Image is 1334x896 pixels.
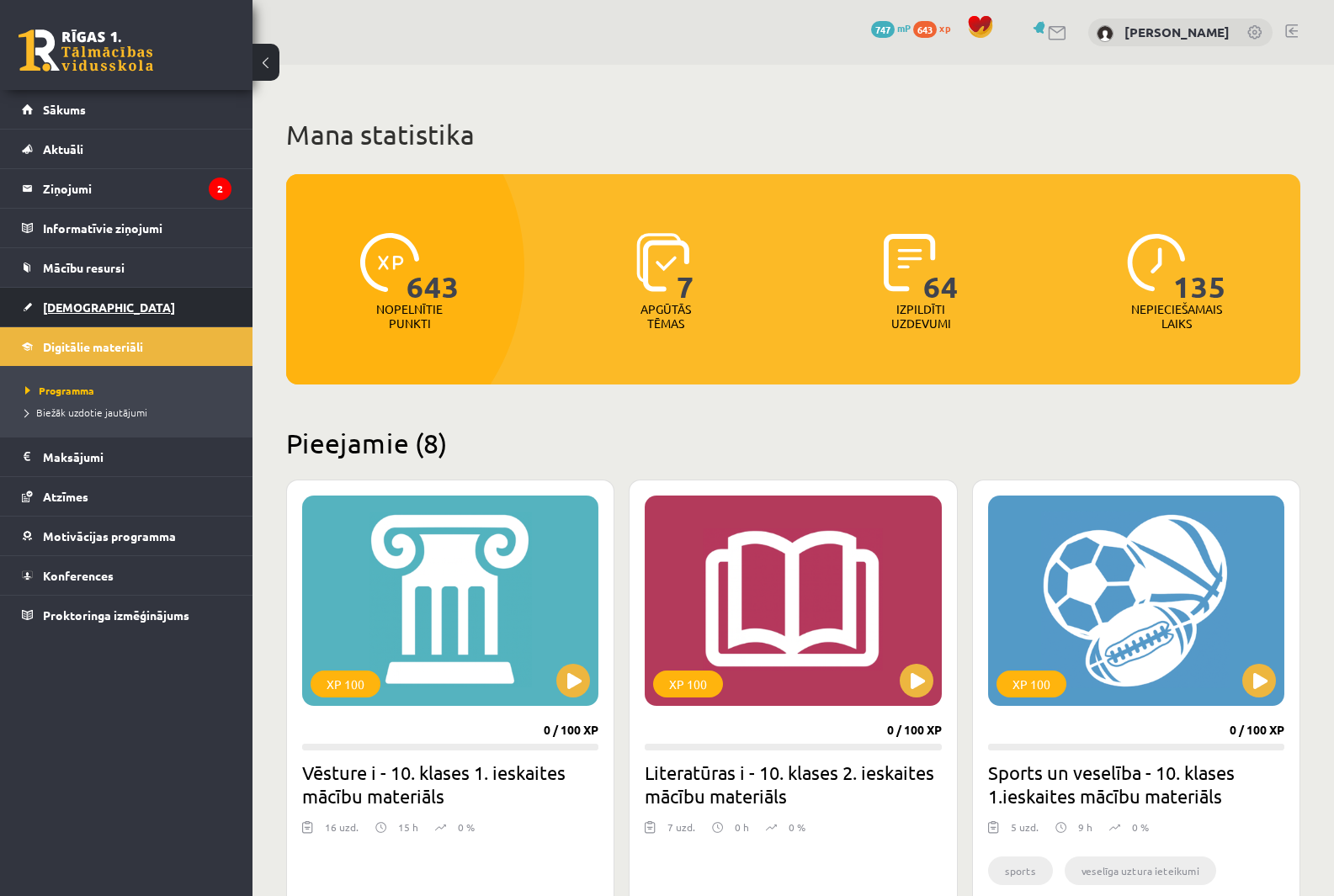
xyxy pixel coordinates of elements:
a: Motivācijas programma [22,517,231,555]
li: sports [988,856,1053,885]
legend: Informatīvie ziņojumi [43,209,231,247]
span: Proktoringa izmēģinājums [43,607,189,623]
div: XP 100 [311,671,380,697]
a: 747 mP [871,21,911,34]
a: Konferences [22,556,231,595]
span: Konferences [43,568,114,583]
a: Aktuāli [22,130,231,168]
a: Mācību resursi [22,248,231,287]
p: 9 h [1078,819,1092,835]
a: [PERSON_NAME] [1124,24,1230,40]
span: 643 [407,233,460,302]
span: 64 [923,233,959,302]
a: Biežāk uzdotie jautājumi [25,405,236,420]
img: icon-completed-tasks-ad58ae20a441b2904462921112bc710f1caf180af7a3daa7317a5a94f2d26646.svg [884,233,936,292]
span: Programma [25,384,94,397]
legend: Maksājumi [43,437,231,476]
h2: Literatūras i - 10. klases 2. ieskaites mācību materiāls [645,761,941,808]
div: 5 uzd. [1011,819,1039,845]
h2: Sports un veselība - 10. klases 1.ieskaites mācību materiāls [988,761,1284,808]
span: 135 [1173,233,1226,302]
span: xp [939,21,950,34]
p: 0 % [789,819,805,835]
img: icon-learned-topics-4a711ccc23c960034f471b6e78daf4a3bad4a20eaf4de84257b87e66633f6470.svg [636,233,689,292]
a: Proktoringa izmēģinājums [22,596,231,634]
img: icon-xp-0682a9bc20223a9ccc6f5883a126b849a74cddfe5390d2b41b4391c66f2066e7.svg [360,233,419,292]
span: 643 [913,21,937,38]
a: 643 xp [913,21,959,34]
span: 747 [871,21,895,38]
span: Sākums [43,102,86,117]
h2: Pieejamie (8) [286,427,1300,459]
p: Nopelnītie punkti [376,302,443,331]
span: Motivācijas programma [43,528,176,543]
span: Digitālie materiāli [43,339,143,354]
span: mP [897,21,911,34]
div: 7 uzd. [667,819,695,845]
div: 16 uzd. [325,819,359,845]
legend: Ziņojumi [43,169,231,208]
a: [DEMOGRAPHIC_DATA] [22,288,231,326]
h1: Mana statistika [286,118,1300,151]
img: icon-clock-7be60019b62300814b6bd22b8e044499b485619524d84068768e800edab66f18.svg [1127,233,1186,292]
span: Biežāk uzdotie jautājumi [25,406,147,419]
a: Informatīvie ziņojumi [22,209,231,247]
p: Izpildīti uzdevumi [888,302,954,331]
p: 0 % [1132,819,1149,835]
span: Atzīmes [43,489,88,504]
p: Nepieciešamais laiks [1131,302,1222,331]
p: Apgūtās tēmas [633,302,699,331]
p: 0 h [735,819,749,835]
a: Atzīmes [22,477,231,516]
a: Rīgas 1. Tālmācības vidusskola [19,29,153,72]
img: Deivids Gregors Zeile [1097,25,1113,42]
span: 7 [677,233,694,302]
div: XP 100 [997,671,1066,697]
a: Sākums [22,90,231,129]
span: Aktuāli [43,141,83,156]
a: Maksājumi [22,437,231,476]
span: [DEMOGRAPHIC_DATA] [43,300,175,315]
a: Ziņojumi2 [22,169,231,208]
li: veselīga uztura ieteikumi [1065,856,1216,885]
a: Programma [25,383,236,398]
h2: Vēsture i - 10. klases 1. ieskaites mācību materiāls [302,761,598,808]
div: XP 100 [653,671,723,697]
i: 2 [209,178,231,200]
a: Digitālie materiāli [22,327,231,366]
p: 15 h [398,819,418,835]
span: Mācību resursi [43,260,125,275]
p: 0 % [458,819,475,835]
